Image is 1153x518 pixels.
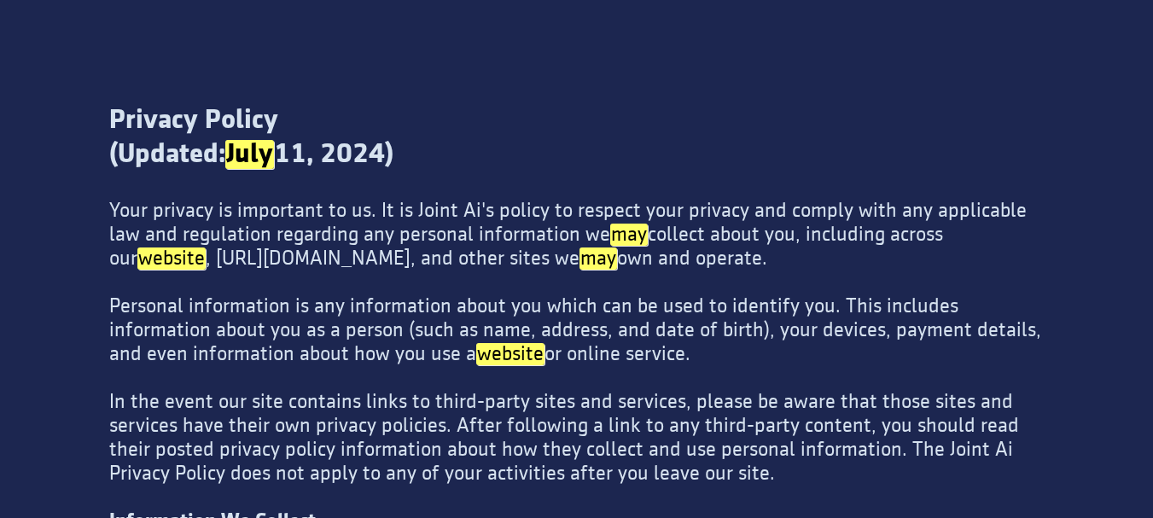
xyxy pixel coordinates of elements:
[137,247,206,270] em: website
[579,247,617,270] em: may
[109,103,1044,199] div: Privacy Policy (Updated: 11, 2024)
[610,224,648,246] em: may
[476,343,544,365] em: website
[225,140,274,169] em: July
